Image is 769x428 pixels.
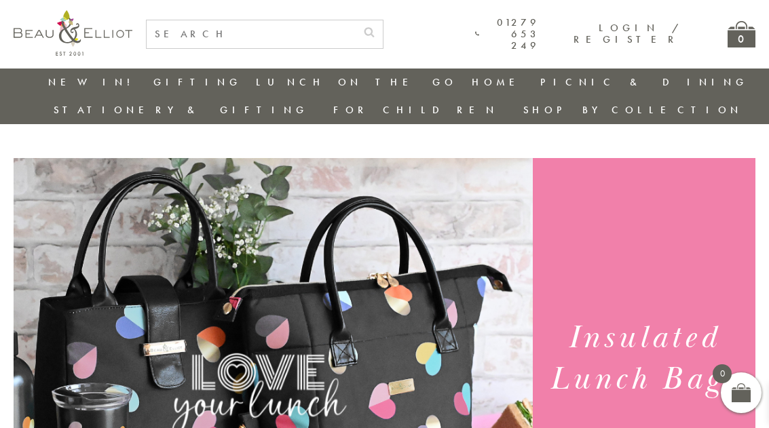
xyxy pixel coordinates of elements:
a: For Children [333,103,498,117]
a: Picnic & Dining [540,75,748,89]
a: Home [472,75,526,89]
img: logo [14,10,132,56]
a: 01279 653 249 [475,17,540,52]
a: Shop by collection [523,103,743,117]
a: 0 [728,21,755,47]
input: SEARCH [147,20,356,48]
h1: Insulated Lunch Bags [544,317,744,400]
a: New in! [48,75,139,89]
span: 0 [713,364,732,383]
a: Lunch On The Go [256,75,457,89]
a: Gifting [153,75,242,89]
a: Login / Register [574,21,680,46]
a: Stationery & Gifting [54,103,308,117]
